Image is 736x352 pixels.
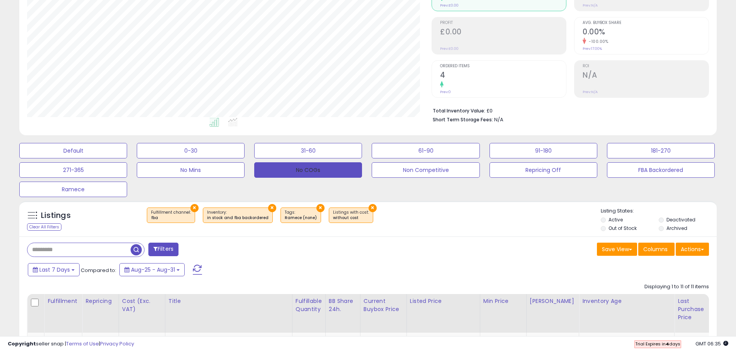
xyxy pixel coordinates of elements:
button: Aug-25 - Aug-31 [119,263,185,276]
button: Actions [676,243,709,256]
button: Non Competitive [372,162,479,178]
div: fba [151,215,191,221]
span: Avg. Buybox Share [583,21,709,25]
button: Columns [638,243,675,256]
button: × [268,204,276,212]
span: N/A [494,116,503,123]
div: Fulfillable Quantity [296,297,322,313]
button: × [369,204,377,212]
a: Privacy Policy [100,340,134,347]
div: Current Buybox Price [364,297,403,313]
div: Ramece (none) [285,215,317,221]
button: 271-365 [19,162,127,178]
div: Inventory Age [582,297,671,305]
h2: 4 [440,71,566,81]
b: Total Inventory Value: [433,107,485,114]
div: Last Purchase Price [678,297,706,321]
h2: £0.00 [440,27,566,38]
div: Cost (Exc. VAT) [122,297,162,313]
span: Aug-25 - Aug-31 [131,266,175,274]
p: Listing States: [601,207,717,215]
small: Prev: 0 [440,90,451,94]
button: 181-270 [607,143,715,158]
button: No COGs [254,162,362,178]
h2: N/A [583,71,709,81]
label: Deactivated [666,216,695,223]
button: Last 7 Days [28,263,80,276]
li: £0 [433,105,703,115]
span: Last 7 Days [39,266,70,274]
button: 31-60 [254,143,362,158]
div: Title [168,297,289,305]
div: BB Share 24h. [329,297,357,313]
button: × [190,204,199,212]
span: Fulfillment channel : [151,209,191,221]
div: Displaying 1 to 11 of 11 items [644,283,709,291]
button: × [316,204,325,212]
button: Ramece [19,182,127,197]
button: No Mins [137,162,245,178]
b: 4 [666,341,669,347]
small: Prev: £0.00 [440,3,459,8]
div: Fulfillment [48,297,79,305]
label: Out of Stock [609,225,637,231]
span: Columns [643,245,668,253]
b: Short Term Storage Fees: [433,116,493,123]
h2: 0.00% [583,27,709,38]
div: seller snap | | [8,340,134,348]
span: Inventory : [207,209,269,221]
button: Filters [148,243,178,256]
button: 91-180 [490,143,597,158]
span: Profit [440,21,566,25]
span: Ordered Items [440,64,566,68]
h5: Listings [41,210,71,221]
span: ROI [583,64,709,68]
div: Repricing [85,297,115,305]
small: Prev: N/A [583,90,598,94]
div: without cost [333,215,369,221]
label: Active [609,216,623,223]
div: Clear All Filters [27,223,61,231]
button: Save View [597,243,637,256]
button: 0-30 [137,143,245,158]
div: Min Price [483,297,523,305]
div: [PERSON_NAME] [530,297,576,305]
strong: Copyright [8,340,36,347]
small: Prev: £0.00 [440,46,459,51]
span: Listings with cost : [333,209,369,221]
small: Prev: 17.00% [583,46,602,51]
span: Tags : [285,209,317,221]
button: Default [19,143,127,158]
button: FBA Backordered [607,162,715,178]
span: Compared to: [81,267,116,274]
label: Archived [666,225,687,231]
small: -100.00% [586,39,608,44]
span: 2025-09-8 06:35 GMT [695,340,728,347]
div: in stock and fba backordered [207,215,269,221]
span: Trial Expires in days [635,341,680,347]
div: Listed Price [410,297,477,305]
button: 61-90 [372,143,479,158]
button: Repricing Off [490,162,597,178]
a: Terms of Use [66,340,99,347]
small: Prev: N/A [583,3,598,8]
